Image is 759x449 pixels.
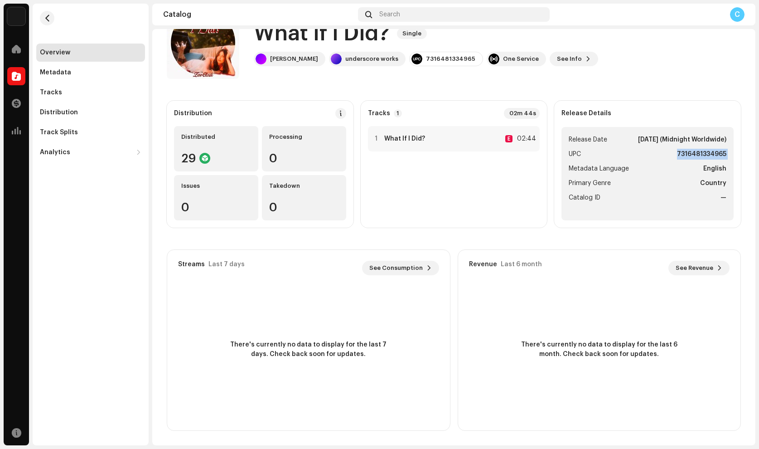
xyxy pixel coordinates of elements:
div: Processing [269,133,339,141]
re-m-nav-item: Distribution [36,103,145,122]
span: Search [379,11,400,18]
div: Overview [40,49,70,56]
span: Metadata Language [569,163,629,174]
strong: Country [700,178,726,189]
div: Streams [178,261,205,268]
div: Takedown [269,182,339,190]
span: See Consumption [369,259,423,277]
strong: 7316481334965 [677,149,726,160]
strong: What If I Did? [384,135,425,142]
div: Metadata [40,69,71,76]
span: There's currently no data to display for the last 6 month. Check back soon for updates. [517,340,681,359]
div: 02m 44s [504,108,540,119]
re-m-nav-item: Overview [36,44,145,62]
strong: Release Details [561,110,611,117]
div: Analytics [40,149,70,156]
span: UPC [569,149,581,160]
div: Distribution [40,109,78,116]
button: See Revenue [668,261,730,275]
div: [PERSON_NAME] [270,55,318,63]
re-m-nav-item: Track Splits [36,123,145,142]
h1: What If I Did? [254,19,390,48]
button: See Info [550,52,598,66]
div: Issues [181,182,251,190]
re-m-nav-item: Metadata [36,63,145,82]
div: 02:44 [516,133,536,144]
strong: Tracks [368,110,390,117]
strong: — [720,192,726,203]
div: Track Splits [40,129,78,136]
div: Last 6 month [501,261,542,268]
span: Release Date [569,134,607,145]
img: acab2465-393a-471f-9647-fa4d43662784 [7,7,25,25]
span: Single [397,28,427,39]
strong: English [703,163,726,174]
div: underscore works [345,55,398,63]
p-badge: 1 [394,109,402,117]
div: Tracks [40,89,62,96]
span: See Info [557,50,582,68]
div: One Service [503,55,539,63]
div: C [730,7,744,22]
span: There's currently no data to display for the last 7 days. Check back soon for updates. [227,340,390,359]
re-m-nav-item: Tracks [36,83,145,102]
re-m-nav-dropdown: Analytics [36,143,145,161]
div: E [505,135,512,142]
div: Catalog [163,11,354,18]
button: See Consumption [362,261,439,275]
span: See Revenue [676,259,713,277]
div: Revenue [469,261,497,268]
div: Distributed [181,133,251,141]
div: Distribution [174,110,212,117]
strong: [DATE] (Midnight Worldwide) [638,134,726,145]
span: Catalog ID [569,192,600,203]
div: Last 7 days [208,261,245,268]
span: Primary Genre [569,178,611,189]
div: 7316481334965 [426,55,475,63]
